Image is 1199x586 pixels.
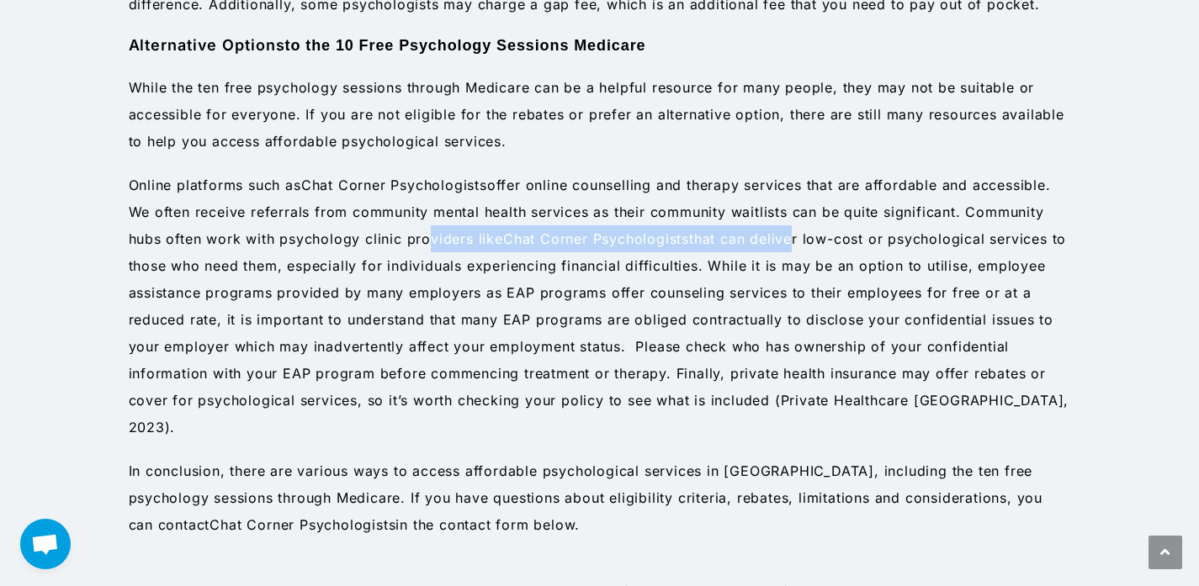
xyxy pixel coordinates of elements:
[20,519,71,569] div: Open chat
[503,230,689,247] a: Chat Corner Psychologists
[1149,536,1182,569] a: Scroll to the top of the page
[129,34,1071,56] h3: Alternative Options
[210,516,395,533] a: Chat Corner Psychologists
[129,457,1071,538] p: In conclusion, there are various ways to access affordable psychological services in [GEOGRAPHIC_...
[129,74,1071,155] p: While the ten free psychology sessions through Medicare can be a helpful resource for many people...
[285,37,646,54] span: to the 10 Free Psychology Sessions Medicare
[301,177,487,193] a: Chat Corner Psychologists
[129,172,1071,441] p: Online platforms such as offer online counselling and therapy services that are affordable and ac...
